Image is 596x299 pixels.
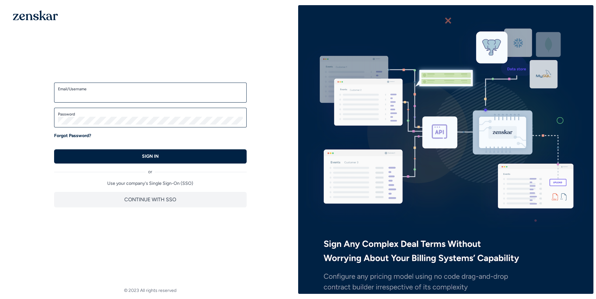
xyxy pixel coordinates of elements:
button: CONTINUE WITH SSO [54,192,247,207]
img: 1OGAJ2xQqyY4LXKgY66KYq0eOWRCkrZdAb3gUhuVAqdWPZE9SRJmCz+oDMSn4zDLXe31Ii730ItAGKgCKgCCgCikA4Av8PJUP... [13,10,58,20]
p: Use your company's Single Sign-On (SSO) [54,180,247,187]
label: Email/Username [58,86,243,92]
div: or [54,164,247,175]
button: SIGN IN [54,149,247,164]
label: Password [58,112,243,117]
a: Forgot Password? [54,133,91,139]
p: SIGN IN [142,153,159,160]
footer: © 2023 All rights reserved [3,287,298,294]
